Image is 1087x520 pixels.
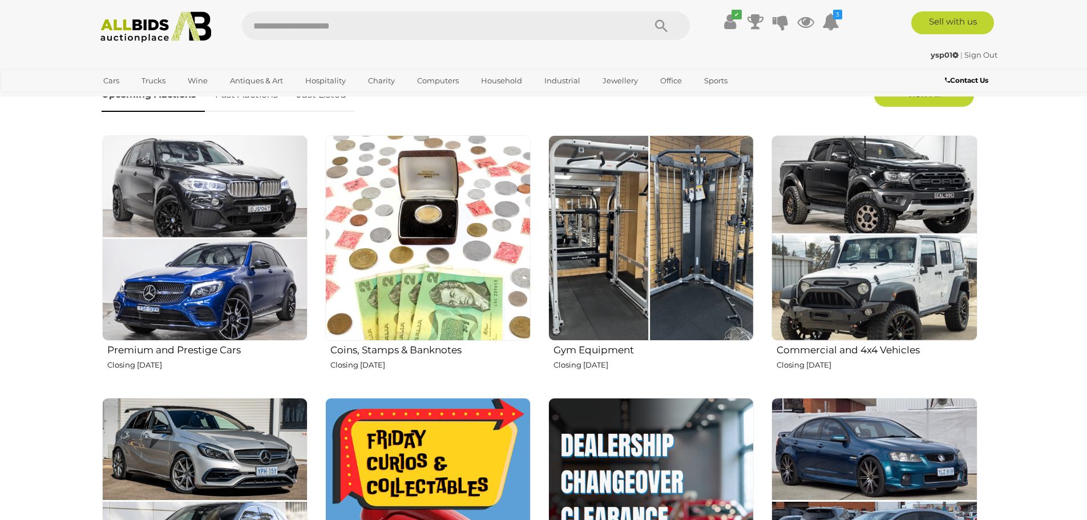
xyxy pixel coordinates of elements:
[548,135,754,389] a: Gym Equipment Closing [DATE]
[96,71,127,90] a: Cars
[777,358,977,372] p: Closing [DATE]
[777,342,977,356] h2: Commercial and 4x4 Vehicles
[361,71,402,90] a: Charity
[964,50,997,59] a: Sign Out
[330,342,531,356] h2: Coins, Stamps & Banknotes
[96,90,192,109] a: [GEOGRAPHIC_DATA]
[945,74,991,87] a: Contact Us
[134,71,173,90] a: Trucks
[911,11,994,34] a: Sell with us
[653,71,689,90] a: Office
[822,11,839,32] a: 3
[325,135,531,389] a: Coins, Stamps & Banknotes Closing [DATE]
[931,50,960,59] a: ysp01
[474,71,530,90] a: Household
[771,135,977,389] a: Commercial and 4x4 Vehicles Closing [DATE]
[330,358,531,372] p: Closing [DATE]
[548,135,754,341] img: Gym Equipment
[697,71,735,90] a: Sports
[102,135,308,389] a: Premium and Prestige Cars Closing [DATE]
[553,358,754,372] p: Closing [DATE]
[180,71,215,90] a: Wine
[102,135,308,341] img: Premium and Prestige Cars
[945,76,988,84] b: Contact Us
[833,10,842,19] i: 3
[410,71,466,90] a: Computers
[722,11,739,32] a: ✔
[553,342,754,356] h2: Gym Equipment
[732,10,742,19] i: ✔
[223,71,290,90] a: Antiques & Art
[633,11,690,40] button: Search
[771,135,977,341] img: Commercial and 4x4 Vehicles
[595,71,645,90] a: Jewellery
[94,11,218,43] img: Allbids.com.au
[931,50,959,59] strong: ysp01
[298,71,353,90] a: Hospitality
[960,50,963,59] span: |
[107,342,308,356] h2: Premium and Prestige Cars
[325,135,531,341] img: Coins, Stamps & Banknotes
[107,358,308,372] p: Closing [DATE]
[537,71,588,90] a: Industrial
